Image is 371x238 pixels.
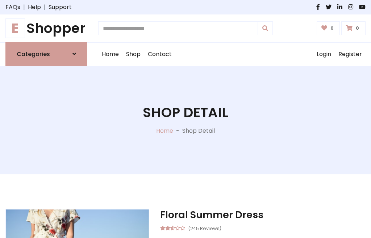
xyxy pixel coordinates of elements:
[160,209,366,221] h3: Floral Summer Dress
[354,25,361,31] span: 0
[5,3,20,12] a: FAQs
[156,127,173,135] a: Home
[144,43,175,66] a: Contact
[41,3,49,12] span: |
[28,3,41,12] a: Help
[122,43,144,66] a: Shop
[188,224,221,232] small: (245 Reviews)
[329,25,335,31] span: 0
[317,21,340,35] a: 0
[5,18,25,38] span: E
[143,105,228,121] h1: Shop Detail
[341,21,366,35] a: 0
[335,43,366,66] a: Register
[5,42,87,66] a: Categories
[17,51,50,58] h6: Categories
[49,3,72,12] a: Support
[5,20,87,37] a: EShopper
[173,127,182,135] p: -
[182,127,215,135] p: Shop Detail
[313,43,335,66] a: Login
[5,20,87,37] h1: Shopper
[98,43,122,66] a: Home
[20,3,28,12] span: |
